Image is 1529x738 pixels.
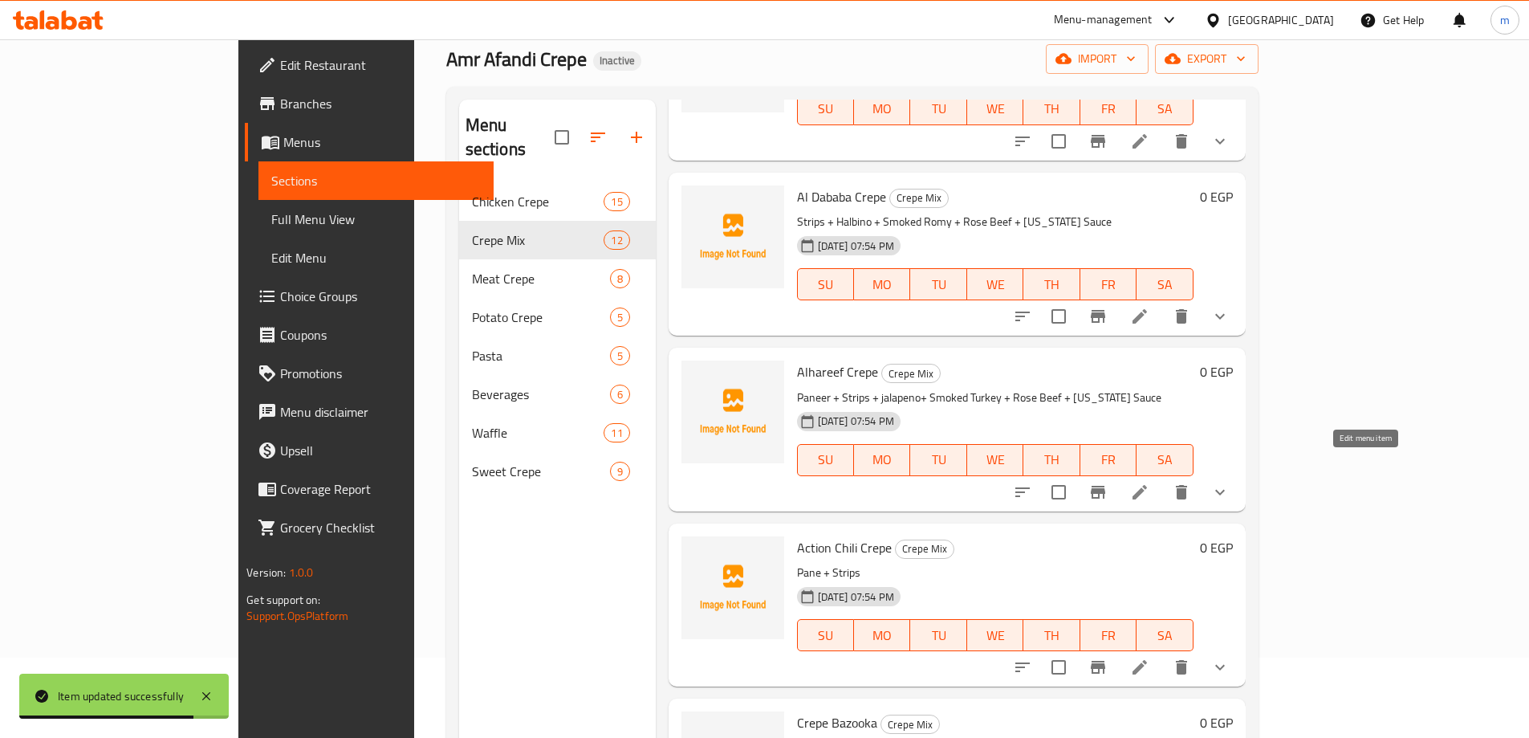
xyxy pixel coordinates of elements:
[1030,448,1073,471] span: TH
[280,364,481,383] span: Promotions
[258,200,494,239] a: Full Menu View
[459,336,656,375] div: Pasta5
[967,268,1023,300] button: WE
[1087,97,1130,120] span: FR
[459,375,656,414] div: Beverages6
[271,171,481,190] span: Sections
[1079,122,1117,161] button: Branch-specific-item
[881,716,939,734] span: Crepe Mix
[1143,624,1186,647] span: SA
[1042,124,1076,158] span: Select to update
[896,540,954,558] span: Crepe Mix
[472,346,610,365] div: Pasta
[604,423,629,442] div: items
[459,452,656,491] div: Sweet Crepe9
[1003,297,1042,336] button: sort-choices
[472,308,610,327] span: Potato Crepe
[245,393,494,431] a: Menu disclaimer
[1059,49,1136,69] span: import
[472,462,610,481] div: Sweet Crepe
[1201,473,1239,512] button: show more
[611,310,629,325] span: 5
[245,46,494,84] a: Edit Restaurant
[811,239,901,254] span: [DATE] 07:54 PM
[1030,97,1073,120] span: TH
[860,624,904,647] span: MO
[1201,648,1239,687] button: show more
[854,444,910,476] button: MO
[910,619,966,651] button: TU
[610,346,630,365] div: items
[459,176,656,497] nav: Menu sections
[446,41,587,77] span: Amr Afandi Crepe
[1054,10,1153,30] div: Menu-management
[280,518,481,537] span: Grocery Checklist
[797,536,892,560] span: Action Chili Crepe
[472,423,604,442] span: Waffle
[1042,300,1076,333] span: Select to update
[245,123,494,161] a: Menus
[604,194,628,210] span: 15
[459,259,656,298] div: Meat Crepe8
[881,364,941,383] div: Crepe Mix
[258,161,494,200] a: Sections
[1500,11,1510,29] span: m
[681,361,784,463] img: Alhareef Crepe
[974,273,1017,296] span: WE
[1162,297,1201,336] button: delete
[280,325,481,345] span: Coupons
[280,94,481,113] span: Branches
[1080,93,1137,125] button: FR
[1143,97,1186,120] span: SA
[797,360,878,384] span: Alhareef Crepe
[1210,307,1230,326] svg: Show Choices
[967,444,1023,476] button: WE
[804,97,848,120] span: SU
[895,540,954,559] div: Crepe Mix
[860,97,904,120] span: MO
[1023,268,1080,300] button: TH
[610,308,630,327] div: items
[889,189,949,208] div: Crepe Mix
[1200,361,1233,383] h6: 0 EGP
[610,269,630,288] div: items
[811,414,901,429] span: [DATE] 07:54 PM
[617,118,656,157] button: Add section
[1168,49,1246,69] span: export
[246,562,286,583] span: Version:
[280,55,481,75] span: Edit Restaurant
[1003,473,1042,512] button: sort-choices
[579,118,617,157] span: Sort sections
[1143,273,1186,296] span: SA
[1137,268,1193,300] button: SA
[1200,536,1233,559] h6: 0 EGP
[880,715,940,734] div: Crepe Mix
[246,605,348,626] a: Support.OpsPlatform
[466,113,555,161] h2: Menu sections
[1023,93,1080,125] button: TH
[280,479,481,499] span: Coverage Report
[280,441,481,460] span: Upsell
[860,448,904,471] span: MO
[860,273,904,296] span: MO
[1137,93,1193,125] button: SA
[797,619,854,651] button: SU
[804,624,848,647] span: SU
[974,448,1017,471] span: WE
[854,619,910,651] button: MO
[1023,444,1080,476] button: TH
[610,462,630,481] div: items
[472,230,604,250] div: Crepe Mix
[611,387,629,402] span: 6
[974,97,1017,120] span: WE
[459,298,656,336] div: Potato Crepe5
[1030,624,1073,647] span: TH
[245,431,494,470] a: Upsell
[797,93,854,125] button: SU
[1137,619,1193,651] button: SA
[604,192,629,211] div: items
[472,269,610,288] span: Meat Crepe
[910,444,966,476] button: TU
